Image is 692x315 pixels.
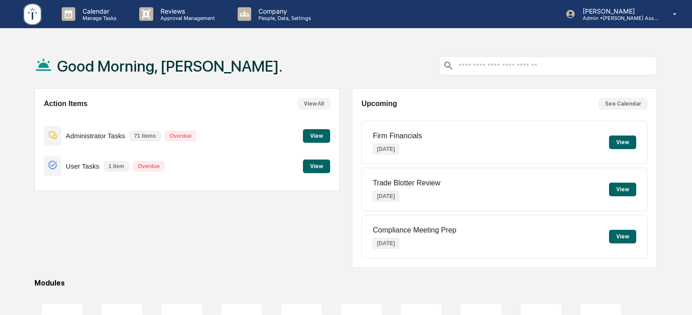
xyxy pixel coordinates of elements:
p: Manage Tasks [75,15,121,21]
p: [DATE] [373,144,399,155]
p: Overdue [165,131,196,141]
a: View [303,131,330,140]
button: View All [297,98,330,110]
button: View [303,160,330,173]
button: View [609,183,636,196]
p: Calendar [75,7,121,15]
button: View [609,136,636,149]
p: Compliance Meeting Prep [373,226,456,234]
p: 71 items [130,131,161,141]
p: 1 item [104,161,129,171]
iframe: Open customer support [663,285,687,310]
p: Admin • [PERSON_NAME] Asset Management LLC [575,15,660,21]
a: View [303,161,330,170]
h2: Action Items [44,100,88,108]
p: [DATE] [373,191,399,202]
p: People, Data, Settings [251,15,316,21]
p: Administrator Tasks [66,132,125,140]
p: Trade Blotter Review [373,179,440,187]
button: See Calendar [599,98,648,110]
p: User Tasks [66,162,99,170]
div: Modules [34,279,657,287]
p: Approval Management [153,15,219,21]
p: [DATE] [373,238,399,249]
h2: Upcoming [361,100,397,108]
p: Firm Financials [373,132,422,140]
img: logo [22,2,44,27]
button: View [609,230,636,243]
button: View [303,129,330,143]
p: Company [251,7,316,15]
h1: Good Morning, [PERSON_NAME]. [57,57,283,75]
p: Overdue [133,161,165,171]
p: Reviews [153,7,219,15]
p: [PERSON_NAME] [575,7,660,15]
